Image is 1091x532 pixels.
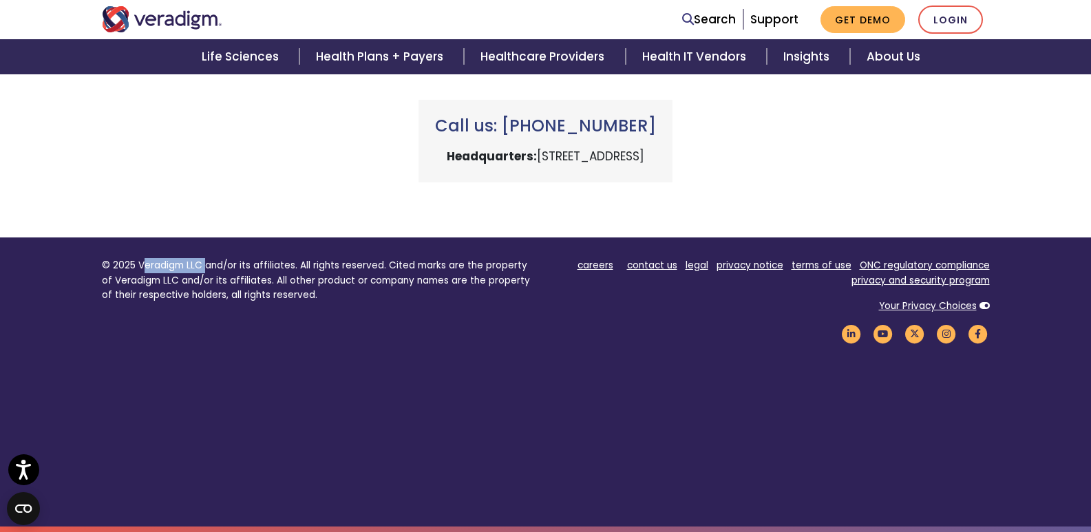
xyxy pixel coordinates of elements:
a: privacy notice [717,259,783,272]
a: Search [682,10,736,29]
button: Open CMP widget [7,492,40,525]
a: Get Demo [820,6,905,33]
a: Login [918,6,983,34]
h3: Call us: [PHONE_NUMBER] [435,116,656,136]
a: Your Privacy Choices [879,299,977,312]
a: contact us [627,259,677,272]
a: Veradigm Instagram Link [935,327,958,340]
a: Veradigm Twitter Link [903,327,926,340]
img: Veradigm logo [102,6,222,32]
a: About Us [850,39,937,74]
a: Veradigm Facebook Link [966,327,990,340]
a: Health IT Vendors [626,39,767,74]
a: Veradigm YouTube Link [871,327,895,340]
a: legal [686,259,708,272]
a: Life Sciences [185,39,299,74]
a: Healthcare Providers [464,39,625,74]
strong: Headquarters: [447,148,537,164]
a: careers [578,259,613,272]
p: [STREET_ADDRESS] [435,147,656,166]
a: Health Plans + Payers [299,39,464,74]
a: Insights [767,39,850,74]
a: Support [750,11,798,28]
a: ONC regulatory compliance [860,259,990,272]
a: Veradigm LinkedIn Link [840,327,863,340]
a: terms of use [792,259,851,272]
a: privacy and security program [851,274,990,287]
p: © 2025 Veradigm LLC and/or its affiliates. All rights reserved. Cited marks are the property of V... [102,258,536,303]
